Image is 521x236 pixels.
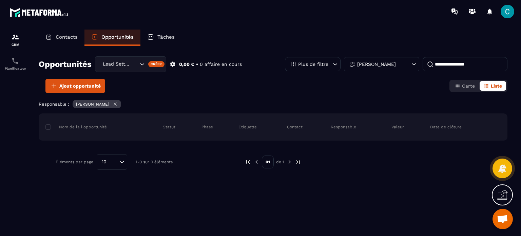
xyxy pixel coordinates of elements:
p: Valeur [391,124,404,130]
p: [PERSON_NAME] [76,102,109,107]
img: logo [9,6,71,19]
p: CRM [2,43,29,47]
p: Planificateur [2,67,29,70]
img: next [287,159,293,165]
p: Responsable [331,124,356,130]
span: Liste [491,83,502,89]
p: 0,00 € [179,61,194,68]
img: prev [245,159,251,165]
p: Tâches [157,34,175,40]
p: [PERSON_NAME] [357,62,396,67]
a: Contacts [39,30,84,46]
p: Phase [201,124,213,130]
div: Ouvrir le chat [493,209,513,229]
span: Lead Setting [101,60,131,68]
button: Liste [480,81,506,91]
img: prev [253,159,259,165]
div: Search for option [97,154,127,170]
div: Créer [148,61,165,67]
button: Ajout opportunité [45,79,105,93]
p: Plus de filtre [298,62,328,67]
p: Nom de la l'opportunité [45,124,107,130]
p: Opportunités [101,34,134,40]
button: Carte [451,81,479,91]
img: formation [11,33,19,41]
p: • [196,61,198,68]
p: 01 [262,156,274,168]
a: formationformationCRM [2,28,29,52]
img: scheduler [11,57,19,65]
p: Contacts [56,34,78,40]
input: Search for option [131,60,138,68]
img: next [295,159,301,165]
p: Contact [287,124,303,130]
input: Search for option [109,158,118,166]
span: Ajout opportunité [59,83,101,89]
span: 10 [99,158,109,166]
a: Opportunités [84,30,140,46]
a: Tâches [140,30,181,46]
p: Date de clôture [430,124,462,130]
p: 0 affaire en cours [200,61,242,68]
div: Search for option [95,56,166,72]
a: schedulerschedulerPlanificateur [2,52,29,75]
p: Étiquette [238,124,257,130]
p: Éléments par page [56,160,93,164]
span: Carte [462,83,475,89]
p: 1-0 sur 0 éléments [136,160,173,164]
p: Responsable : [39,102,69,107]
p: de 1 [276,159,284,165]
h2: Opportunités [39,57,92,71]
p: Statut [163,124,175,130]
